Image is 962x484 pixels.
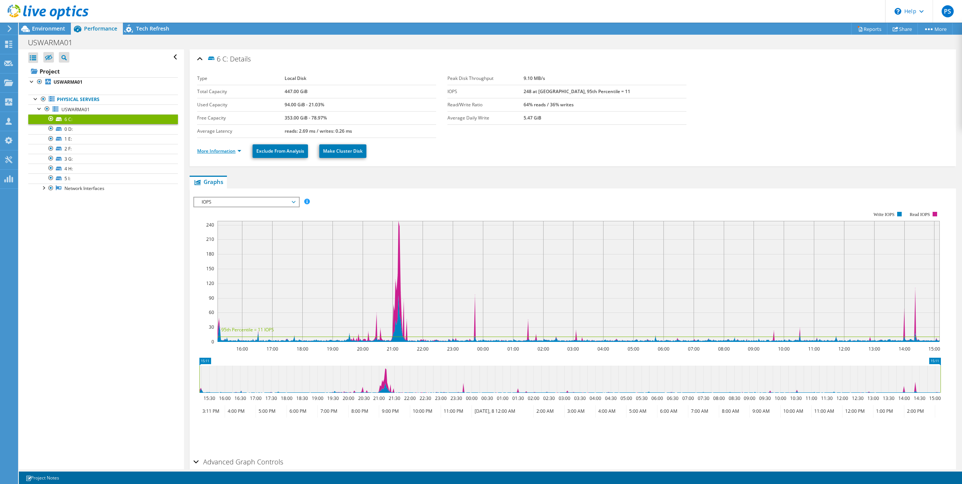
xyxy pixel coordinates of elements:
span: Performance [84,25,117,32]
text: 13:30 [882,395,894,401]
text: 18:00 [296,346,308,352]
text: 23:00 [447,346,458,352]
a: Reports [851,23,887,35]
label: Average Latency [197,127,285,135]
text: 03:00 [558,395,570,401]
a: 5 I: [28,173,178,183]
text: 210 [206,236,214,242]
b: 9.10 MB/s [524,75,545,81]
text: 180 [206,251,214,257]
text: 19:30 [327,395,339,401]
a: Exclude From Analysis [253,144,308,158]
b: 64% reads / 36% writes [524,101,574,108]
text: 09:00 [743,395,755,401]
text: 02:30 [543,395,555,401]
text: Read IOPS [910,212,930,217]
text: 22:30 [419,395,431,401]
text: 03:30 [574,395,585,401]
text: 14:00 [898,346,910,352]
span: PS [942,5,954,17]
text: 19:00 [311,395,323,401]
a: Share [887,23,918,35]
text: 17:00 [266,346,278,352]
label: Average Daily Write [447,114,524,122]
b: Local Disk [285,75,306,81]
a: More [918,23,953,35]
a: 0 D: [28,124,178,134]
text: 04:00 [589,395,601,401]
text: 16:00 [236,346,248,352]
text: 60 [209,309,214,316]
span: IOPS [198,198,295,207]
text: 04:00 [597,346,609,352]
b: reads: 2.69 ms / writes: 0.26 ms [285,128,352,134]
h1: USWARMA01 [25,38,84,47]
text: 11:30 [821,395,832,401]
text: 240 [206,222,214,228]
span: 6 C: [207,54,228,63]
a: USWARMA01 [28,104,178,114]
text: 15:30 [203,395,215,401]
text: 12:00 [838,346,850,352]
text: 04:30 [605,395,616,401]
text: 17:30 [265,395,277,401]
text: 18:30 [296,395,308,401]
text: 11:00 [808,346,820,352]
text: 00:30 [481,395,493,401]
text: 08:00 [718,346,729,352]
a: 4 H: [28,164,178,173]
text: 14:30 [913,395,925,401]
text: 13:00 [868,346,880,352]
text: 23:30 [450,395,462,401]
text: 01:00 [507,346,519,352]
label: Free Capacity [197,114,285,122]
b: 94.00 GiB - 21.03% [285,101,324,108]
text: 05:00 [620,395,632,401]
a: Physical Servers [28,95,178,104]
a: USWARMA01 [28,77,178,87]
text: 06:00 [657,346,669,352]
text: 02:00 [527,395,539,401]
a: Make Cluster Disk [319,144,366,158]
text: 22:00 [404,395,415,401]
text: 120 [206,280,214,286]
text: 10:00 [778,346,789,352]
text: 00:00 [477,346,489,352]
a: 6 C: [28,114,178,124]
a: 2 F: [28,144,178,154]
text: 00:00 [466,395,477,401]
b: 447.00 GiB [285,88,308,95]
span: Details [230,54,251,63]
text: 21:00 [373,395,384,401]
b: USWARMA01 [54,79,83,85]
b: 353.00 GiB - 78.97% [285,115,327,121]
text: 14:00 [898,395,910,401]
label: Type [197,75,285,82]
label: Peak Disk Throughput [447,75,524,82]
text: 05:30 [636,395,647,401]
h2: Advanced Graph Controls [193,454,283,469]
b: 5.47 GiB [524,115,541,121]
text: 02:00 [537,346,549,352]
text: 08:00 [713,395,725,401]
text: 21:30 [388,395,400,401]
text: 09:30 [759,395,771,401]
text: 10:30 [790,395,801,401]
text: 22:00 [417,346,428,352]
label: Used Capacity [197,101,285,109]
text: 16:00 [219,395,230,401]
text: 0 [211,338,214,345]
text: 20:30 [358,395,369,401]
text: 12:00 [836,395,848,401]
text: 10:00 [774,395,786,401]
text: 06:30 [666,395,678,401]
span: Tech Refresh [136,25,169,32]
a: 3 G: [28,154,178,164]
span: Graphs [193,178,223,185]
text: 30 [209,324,214,330]
label: Total Capacity [197,88,285,95]
text: 13:00 [867,395,879,401]
text: 11:00 [805,395,817,401]
svg: \n [895,8,901,15]
text: 12:30 [852,395,863,401]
